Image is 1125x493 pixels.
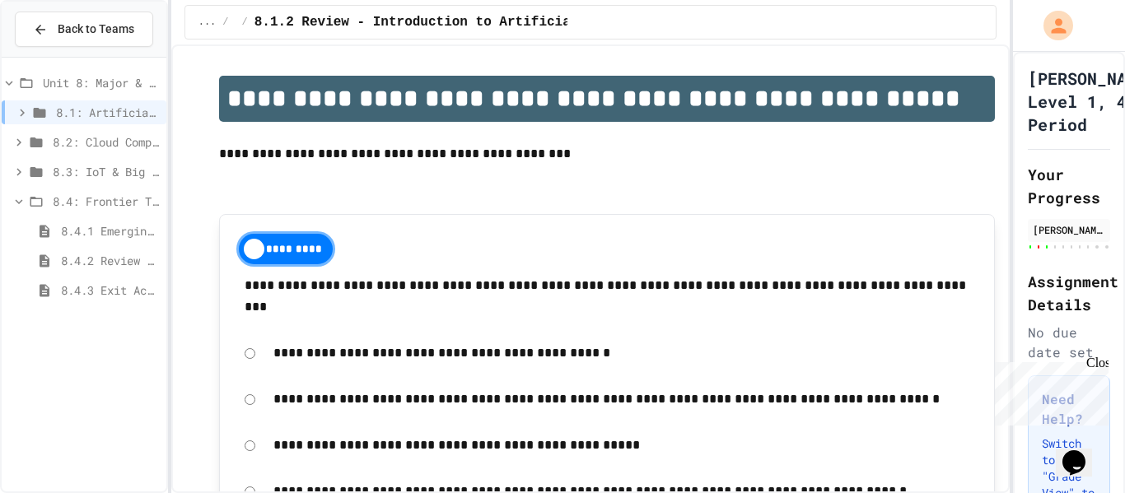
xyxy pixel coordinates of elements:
span: 8.4.2 Review - Emerging Technologies: Shaping Our Digital Future [61,252,160,269]
h2: Your Progress [1028,163,1110,209]
span: 8.1.2 Review - Introduction to Artificial Intelligence [254,12,681,32]
span: Unit 8: Major & Emerging Technologies [43,74,160,91]
span: 8.1: Artificial Intelligence Basics [56,104,160,121]
span: 8.4: Frontier Tech Spotlight [53,193,160,210]
iframe: chat widget [1056,427,1109,477]
div: [PERSON_NAME] [1033,222,1105,237]
div: Chat with us now!Close [7,7,114,105]
button: Back to Teams [15,12,153,47]
span: / [222,16,228,29]
span: 8.2: Cloud Computing [53,133,160,151]
span: 8.3: IoT & Big Data [53,163,160,180]
span: / [242,16,248,29]
div: No due date set [1028,323,1110,362]
span: Back to Teams [58,21,134,38]
h2: Assignment Details [1028,270,1110,316]
iframe: chat widget [988,356,1109,426]
span: ... [198,16,217,29]
span: 8.4.1 Emerging Technologies: Shaping Our Digital Future [61,222,160,240]
span: 8.4.3 Exit Activity - Future Tech Challenge [61,281,160,299]
div: My Account [1026,7,1077,44]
